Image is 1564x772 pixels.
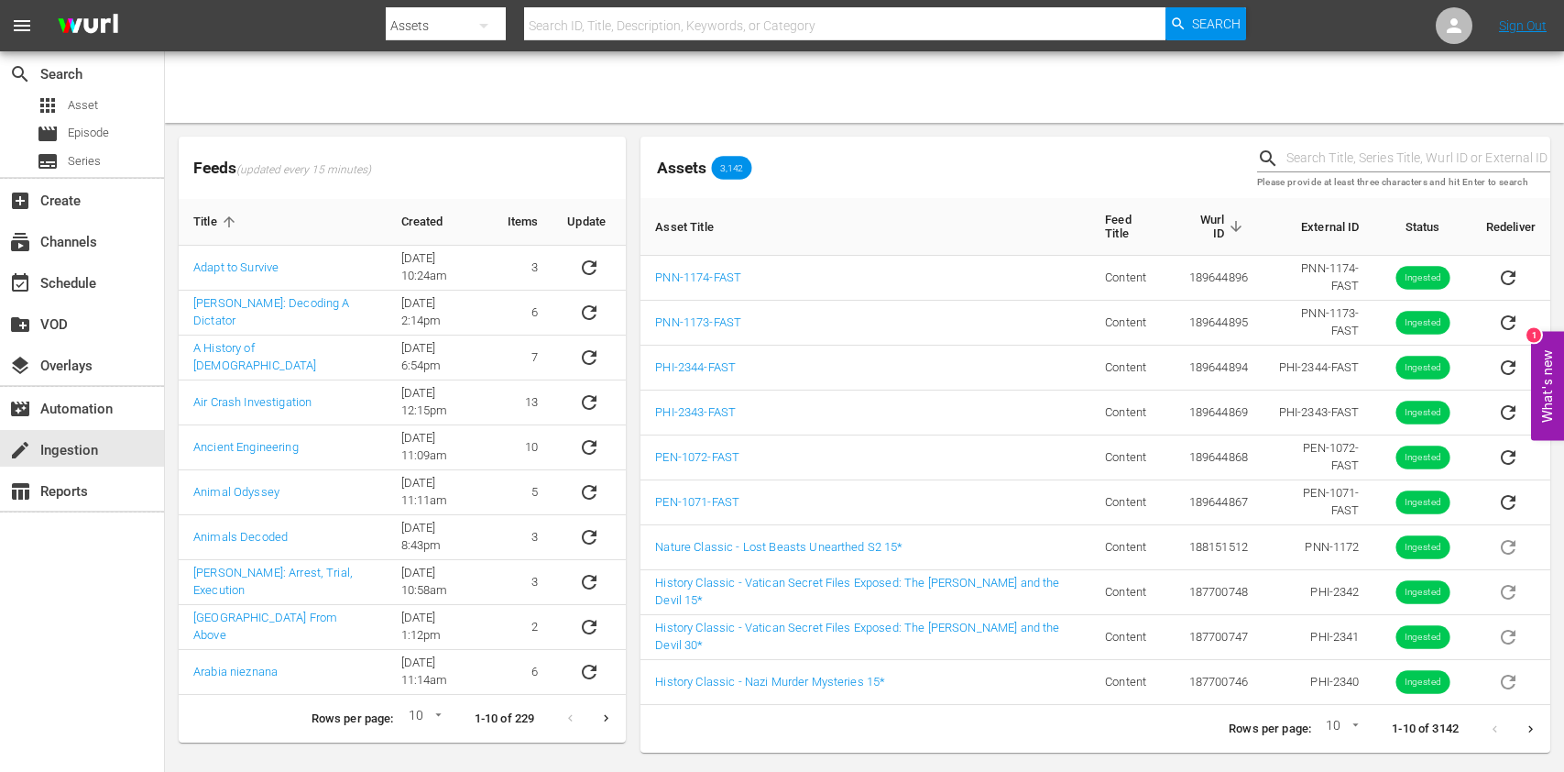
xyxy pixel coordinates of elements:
td: 187700748 [1171,570,1263,615]
td: [DATE] 2:14pm [387,291,493,336]
td: 189644894 [1171,346,1263,391]
span: Ingested [1395,631,1449,645]
a: History Classic - Vatican Secret Files Exposed: The [PERSON_NAME] and the Devil 30* [655,621,1059,652]
td: PHI-2341 [1263,615,1373,660]
td: [DATE] 11:11am [387,470,493,515]
p: 1-10 of 3142 [1392,721,1459,738]
a: Air Crash Investigation [193,395,312,409]
td: [DATE] 12:15pm [387,380,493,425]
a: Nature Classic - Lost Beasts Unearthed S2 15* [655,540,902,554]
p: Rows per page: [1229,721,1311,738]
span: Ingested [1395,586,1449,600]
td: Content [1090,660,1171,705]
span: menu [11,15,33,37]
span: Asset [68,96,98,115]
td: PHI-2344-FAST [1263,346,1373,391]
td: Content [1090,391,1171,436]
td: 13 [493,380,553,425]
button: Search [1165,7,1246,40]
td: Content [1090,615,1171,660]
table: sticky table [179,199,626,695]
td: [DATE] 10:58am [387,560,493,605]
td: 2 [493,605,553,650]
a: A History of [DEMOGRAPHIC_DATA] [193,341,317,372]
a: History Classic - Nazi Murder Mysteries 15* [655,675,885,689]
span: Channels [9,231,31,253]
span: Wurl ID [1186,213,1248,240]
span: Ingested [1395,541,1449,555]
td: PHI-2343-FAST [1263,391,1373,436]
td: PHI-2342 [1263,570,1373,615]
span: Series [37,150,59,172]
span: Search [9,63,31,85]
span: (updated every 15 minutes) [236,163,371,178]
th: Redeliver [1471,198,1550,256]
a: [PERSON_NAME]: Arrest, Trial, Execution [193,566,353,597]
th: External ID [1263,198,1373,256]
span: Asset is in future lineups. Remove all episodes that contain this asset before redelivering [1486,584,1530,598]
table: sticky table [640,198,1550,705]
span: Ingested [1395,271,1449,285]
td: 189644896 [1171,256,1263,301]
td: [DATE] 10:24am [387,246,493,291]
td: PNN-1173-FAST [1263,301,1373,346]
td: [DATE] 11:09am [387,425,493,470]
a: Adapt to Survive [193,260,279,274]
th: Items [493,199,553,246]
a: Sign Out [1499,18,1547,33]
td: [DATE] 8:43pm [387,515,493,560]
span: Ingested [1395,406,1449,420]
span: Schedule [9,272,31,294]
div: 10 [1318,715,1362,743]
td: Content [1090,301,1171,346]
td: Content [1090,480,1171,525]
span: Ingested [1395,451,1449,465]
span: Ingested [1395,316,1449,330]
td: 188151512 [1171,525,1263,570]
td: 189644868 [1171,436,1263,480]
a: Ancient Engineering [193,440,299,454]
img: ans4CAIJ8jUAAAAAAAAAAAAAAAAAAAAAAAAgQb4GAAAAAAAAAAAAAAAAAAAAAAAAJMjXAAAAAAAAAAAAAAAAAAAAAAAAgAT5G... [44,5,132,48]
span: VOD [9,314,31,336]
span: Episode [68,124,109,142]
a: PHI-2344-FAST [655,360,736,374]
span: Episode [37,123,59,145]
span: Search [1192,7,1241,40]
th: Update [552,199,626,246]
p: 1-10 of 229 [475,711,535,728]
a: [PERSON_NAME]: Decoding A Dictator [193,296,349,327]
td: 189644869 [1171,391,1263,436]
td: 3 [493,560,553,605]
td: Content [1090,346,1171,391]
td: 10 [493,425,553,470]
span: Reports [9,480,31,502]
input: Search Title, Series Title, Wurl ID or External ID [1286,145,1550,172]
a: History Classic - Vatican Secret Files Exposed: The [PERSON_NAME] and the Devil 15* [655,576,1059,607]
a: PNN-1174-FAST [655,270,741,284]
td: PHI-2340 [1263,660,1373,705]
span: Asset [37,94,59,116]
span: Create [9,190,31,212]
td: Content [1090,525,1171,570]
button: Next page [1513,711,1548,747]
a: PEN-1072-FAST [655,450,739,464]
span: Ingested [1395,361,1449,375]
td: Content [1090,570,1171,615]
button: Open Feedback Widget [1531,332,1564,441]
span: Ingested [1395,496,1449,510]
button: Next page [588,700,624,736]
td: 6 [493,291,553,336]
td: 187700746 [1171,660,1263,705]
th: Feed Title [1090,198,1171,256]
div: 10 [401,705,445,733]
td: PEN-1071-FAST [1263,480,1373,525]
span: Asset Title [655,218,738,235]
td: 3 [493,246,553,291]
td: 189644895 [1171,301,1263,346]
span: Feeds [179,153,626,183]
td: PNN-1174-FAST [1263,256,1373,301]
span: Overlays [9,355,31,377]
a: PEN-1071-FAST [655,495,739,509]
td: 7 [493,336,553,380]
a: PHI-2343-FAST [655,405,736,419]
